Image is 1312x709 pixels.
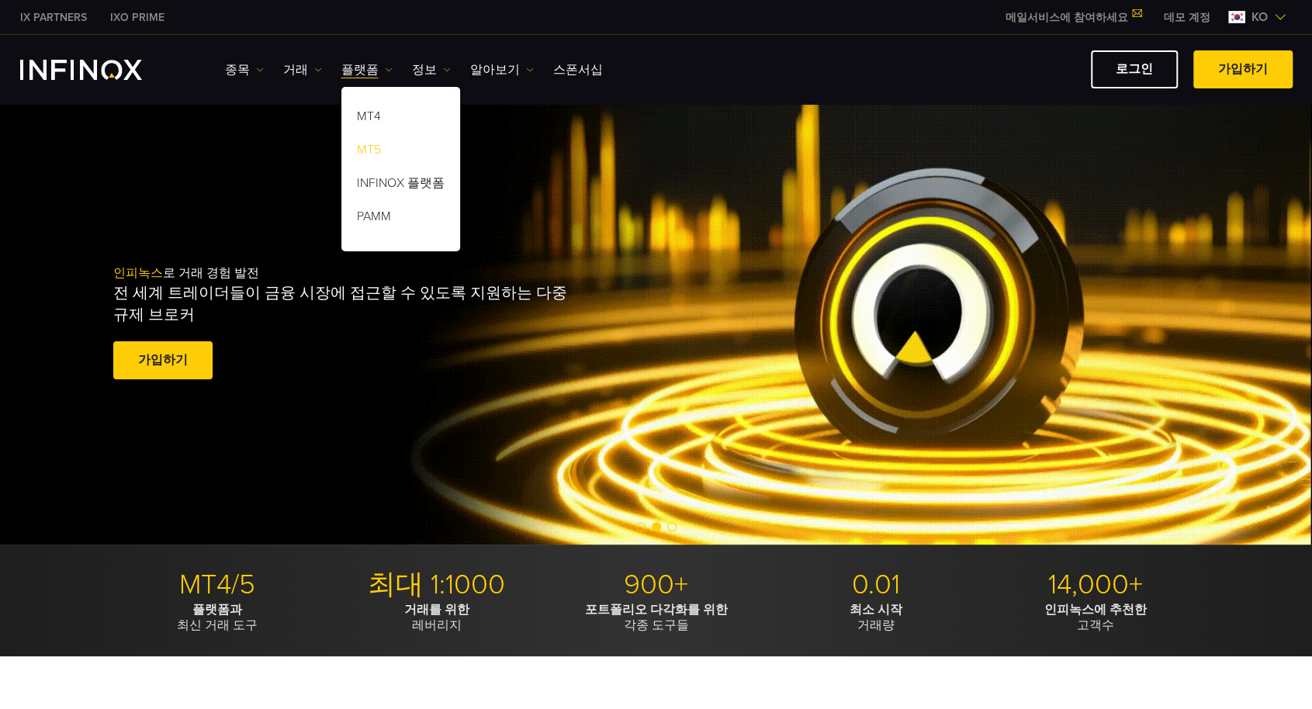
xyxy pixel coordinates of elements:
[1193,50,1293,88] a: 가입하기
[113,568,321,602] p: MT4/5
[113,602,321,633] p: 최신 거래 도구
[225,61,264,79] a: 종목
[341,102,460,136] a: MT4
[113,240,689,408] div: 로 거래 경험 발전
[333,602,541,633] p: 레버리지
[1044,602,1147,617] strong: 인피녹스에 추천한
[283,61,322,79] a: 거래
[412,61,451,79] a: 정보
[404,602,469,617] strong: 거래를 위한
[552,602,760,633] p: 각종 도구들
[113,282,574,326] p: 전 세계 트레이더들이 금융 시장에 접근할 수 있도록 지원하는 다중 규제 브로커
[341,169,460,202] a: INFINOX 플랫폼
[333,568,541,602] p: 최대 1:1000
[470,61,534,79] a: 알아보기
[1152,9,1222,26] a: INFINOX MENU
[113,265,163,281] span: 인피녹스
[585,602,728,617] strong: 포트폴리오 다각화를 위한
[341,202,460,236] a: PAMM
[1245,8,1274,26] span: ko
[772,602,980,633] p: 거래량
[20,60,178,80] a: INFINOX Logo
[636,522,646,531] span: Go to slide 1
[994,11,1152,24] a: 메일서비스에 참여하세요
[341,136,460,169] a: MT5
[341,61,393,79] a: 플랫폼
[1091,50,1178,88] a: 로그인
[652,522,661,531] span: Go to slide 2
[99,9,176,26] a: INFINOX
[9,9,99,26] a: INFINOX
[992,602,1199,633] p: 고객수
[850,602,902,617] strong: 최소 시작
[192,602,242,617] strong: 플랫폼과
[552,568,760,602] p: 900+
[113,341,213,379] a: 가입하기
[553,61,603,79] a: 스폰서십
[772,568,980,602] p: 0.01
[667,522,677,531] span: Go to slide 3
[992,568,1199,602] p: 14,000+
